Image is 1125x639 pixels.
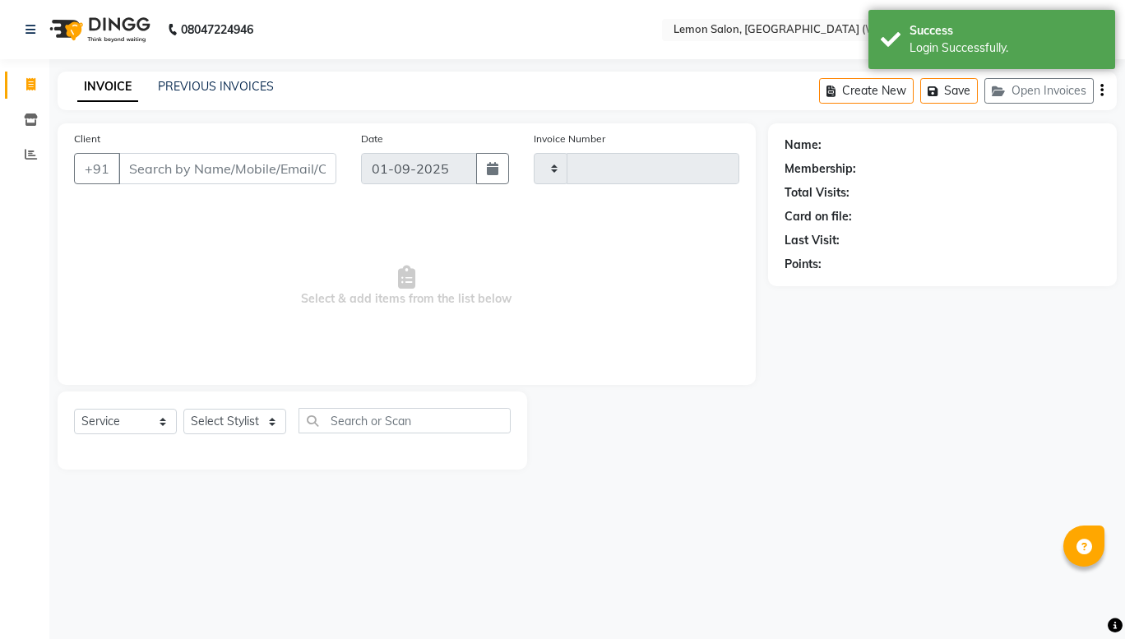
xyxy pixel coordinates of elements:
label: Client [74,132,100,146]
a: PREVIOUS INVOICES [158,79,274,94]
button: Open Invoices [984,78,1094,104]
label: Invoice Number [534,132,605,146]
label: Date [361,132,383,146]
div: Last Visit: [785,232,840,249]
input: Search or Scan [299,408,511,433]
div: Membership: [785,160,856,178]
div: Total Visits: [785,184,850,201]
input: Search by Name/Mobile/Email/Code [118,153,336,184]
div: Success [910,22,1103,39]
b: 08047224946 [181,7,253,53]
div: Card on file: [785,208,852,225]
button: Save [920,78,978,104]
div: Points: [785,256,822,273]
button: Create New [819,78,914,104]
span: Select & add items from the list below [74,204,739,368]
img: logo [42,7,155,53]
div: Name: [785,137,822,154]
button: +91 [74,153,120,184]
a: INVOICE [77,72,138,102]
div: Login Successfully. [910,39,1103,57]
